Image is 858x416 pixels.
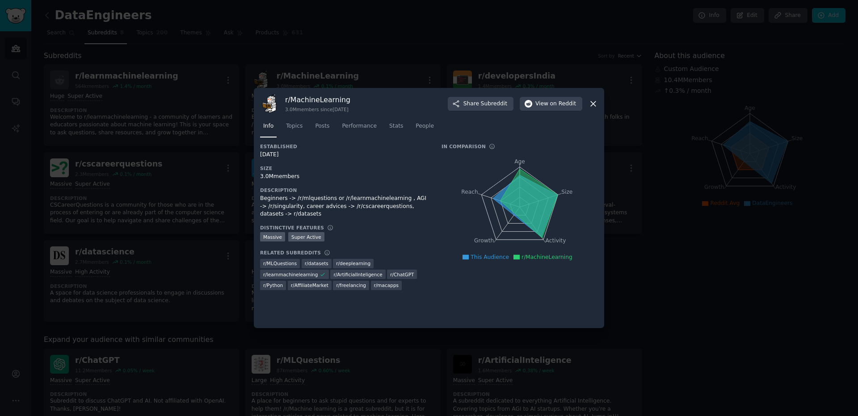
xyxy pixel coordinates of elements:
[263,282,283,288] span: r/ Python
[374,282,399,288] span: r/ macapps
[260,151,429,159] div: [DATE]
[260,94,279,113] img: MachineLearning
[263,271,318,278] span: r/ learnmachinelearning
[333,271,382,278] span: r/ ArtificialInteligence
[285,106,350,112] div: 3.0M members since [DATE]
[291,282,328,288] span: r/ AffiliateMarket
[561,189,572,195] tspan: Size
[339,119,380,137] a: Performance
[416,122,434,130] span: People
[389,122,403,130] span: Stats
[336,282,366,288] span: r/ freelancing
[260,225,324,231] h3: Distinctive Features
[260,143,429,150] h3: Established
[461,189,478,195] tspan: Reach
[474,238,494,244] tspan: Growth
[550,100,576,108] span: on Reddit
[283,119,306,137] a: Topics
[260,232,285,241] div: Massive
[448,97,513,111] button: ShareSubreddit
[412,119,437,137] a: People
[285,95,350,104] h3: r/ MachineLearning
[386,119,406,137] a: Stats
[305,260,328,266] span: r/ datasets
[260,119,277,137] a: Info
[286,122,303,130] span: Topics
[463,100,507,108] span: Share
[260,195,429,218] div: Beginners -> /r/mlquestions or /r/learnmachinelearning , AGI -> /r/singularity, career advices ->...
[522,254,572,260] span: r/MachineLearning
[471,254,509,260] span: This Audience
[260,165,429,171] h3: Size
[288,232,324,241] div: Super Active
[481,100,507,108] span: Subreddit
[535,100,576,108] span: View
[342,122,377,130] span: Performance
[263,122,273,130] span: Info
[514,158,525,165] tspan: Age
[260,187,429,193] h3: Description
[336,260,370,266] span: r/ deeplearning
[520,97,582,111] button: Viewon Reddit
[315,122,329,130] span: Posts
[442,143,486,150] h3: In Comparison
[546,238,566,244] tspan: Activity
[263,260,297,266] span: r/ MLQuestions
[260,173,429,181] div: 3.0M members
[312,119,332,137] a: Posts
[390,271,414,278] span: r/ ChatGPT
[260,250,321,256] h3: Related Subreddits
